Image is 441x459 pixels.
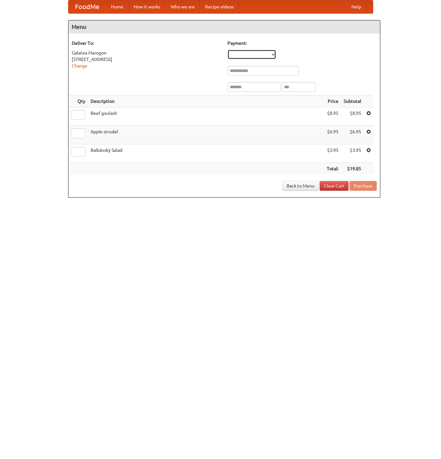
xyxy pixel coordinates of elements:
td: Beef goulash [88,107,324,126]
h5: Deliver To: [72,40,221,46]
h5: Payment: [227,40,377,46]
th: Price [324,95,341,107]
a: Change [72,63,87,68]
td: $6.95 [324,126,341,144]
div: [STREET_ADDRESS] [72,56,221,63]
th: $19.85 [341,163,364,175]
td: $8.95 [324,107,341,126]
a: How it works [129,0,165,13]
td: Apple strudel [88,126,324,144]
td: $3.95 [341,144,364,163]
a: Recipe videos [200,0,239,13]
div: Galatea Marogon [72,50,221,56]
th: Total: [324,163,341,175]
a: Help [346,0,366,13]
h4: Menu [68,20,380,33]
a: FoodMe [68,0,106,13]
a: Home [106,0,129,13]
button: Purchase [349,181,377,191]
td: $8.95 [341,107,364,126]
a: Back to Menu [282,181,319,191]
a: Who we are [165,0,200,13]
th: Subtotal [341,95,364,107]
td: $3.95 [324,144,341,163]
a: Clear Cart [320,181,349,191]
td: $6.95 [341,126,364,144]
th: Description [88,95,324,107]
td: Balkánský Salad [88,144,324,163]
th: Qty [68,95,88,107]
